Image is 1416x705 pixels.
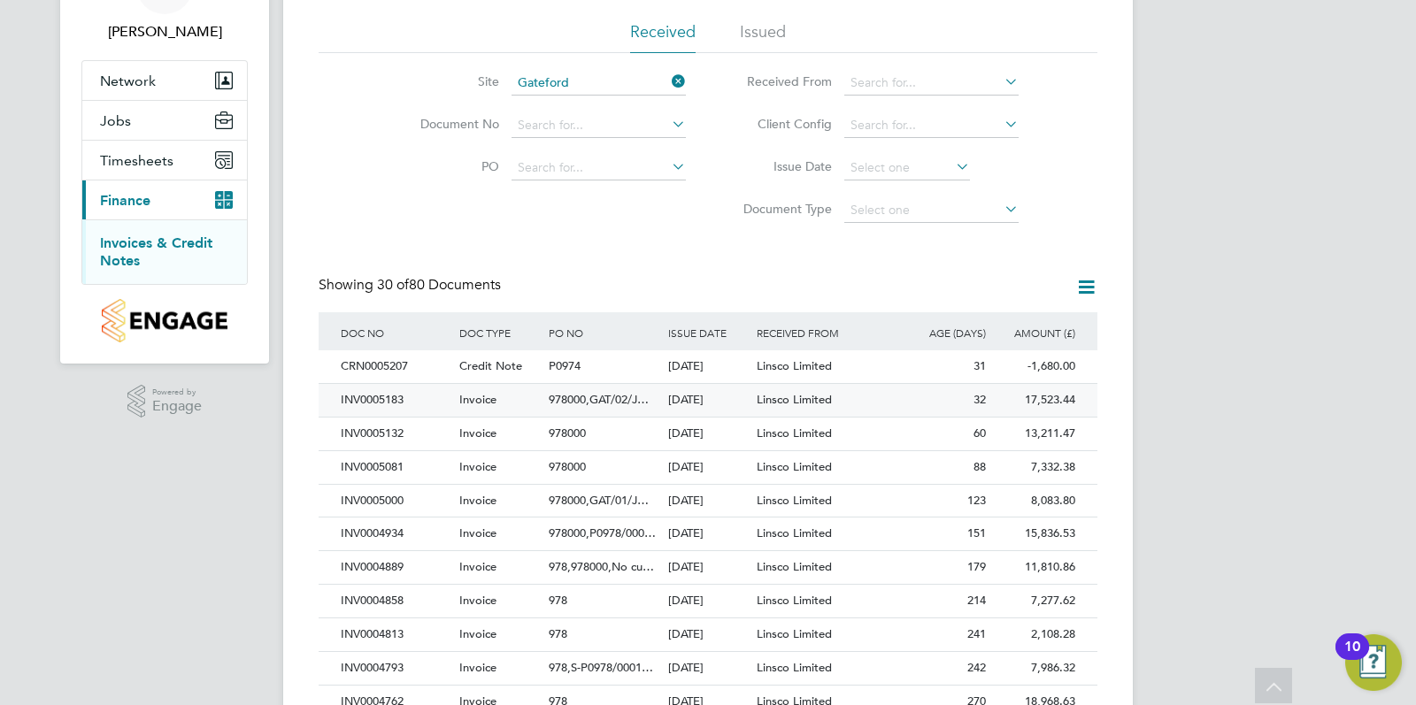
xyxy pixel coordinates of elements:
span: Linsco Limited [757,358,832,373]
span: Hugo Slattery [81,21,248,42]
div: Showing [319,276,504,295]
li: Issued [740,21,786,53]
span: Invoice [459,493,496,508]
div: 15,836.53 [990,517,1080,550]
span: 80 Documents [377,276,501,294]
button: Network [82,61,247,100]
span: Linsco Limited [757,593,832,608]
span: P0974 [549,358,581,373]
span: Network [100,73,156,89]
div: 7,332.38 [990,451,1080,484]
label: Client Config [730,116,832,132]
input: Search for... [512,113,686,138]
input: Search for... [844,113,1019,138]
span: Linsco Limited [757,493,832,508]
input: Select one [844,198,1019,223]
div: RECEIVED FROM [752,312,901,353]
span: Linsco Limited [757,459,832,474]
div: 17,523.44 [990,384,1080,417]
div: [DATE] [664,551,753,584]
span: 88 [973,459,986,474]
label: Site [397,73,499,89]
div: INV0004934 [336,517,455,550]
span: Invoice [459,593,496,608]
div: 13,211.47 [990,418,1080,450]
span: Invoice [459,425,496,441]
span: 978000 [549,459,586,474]
span: Invoice [459,459,496,474]
span: Timesheets [100,152,173,169]
span: 978 [549,626,567,641]
div: 10 [1344,647,1360,670]
span: Linsco Limited [757,626,832,641]
input: Search for... [512,71,686,96]
label: Document No [397,116,499,132]
div: [DATE] [664,652,753,685]
span: 978 [549,593,567,608]
div: [DATE] [664,418,753,450]
a: Go to home page [81,299,248,342]
div: 7,986.32 [990,652,1080,685]
span: Invoice [459,559,496,574]
div: -1,680.00 [990,350,1080,383]
div: INV0005132 [336,418,455,450]
li: Received [630,21,696,53]
span: Linsco Limited [757,392,832,407]
span: 32 [973,392,986,407]
span: 179 [967,559,986,574]
div: Finance [82,219,247,284]
span: Linsco Limited [757,559,832,574]
label: Received From [730,73,832,89]
div: [DATE] [664,517,753,550]
div: CRN0005207 [336,350,455,383]
label: Document Type [730,201,832,217]
span: 60 [973,425,986,441]
div: 11,810.86 [990,551,1080,584]
div: [DATE] [664,350,753,383]
div: INV0004793 [336,652,455,685]
span: 123 [967,493,986,508]
a: Invoices & Credit Notes [100,234,212,269]
span: 978000,GAT/02/J… [549,392,649,407]
button: Finance [82,180,247,219]
div: DOC NO [336,312,455,353]
div: INV0005000 [336,485,455,517]
button: Jobs [82,101,247,140]
div: 8,083.80 [990,485,1080,517]
label: PO [397,158,499,174]
div: INV0005081 [336,451,455,484]
label: Issue Date [730,158,832,174]
div: 7,277.62 [990,585,1080,617]
div: [DATE] [664,451,753,484]
div: INV0004889 [336,551,455,584]
span: Invoice [459,626,496,641]
div: PO NO [544,312,663,353]
div: ISSUE DATE [664,312,753,353]
span: 151 [967,525,986,540]
img: countryside-properties-logo-retina.png [102,299,227,342]
div: [DATE] [664,384,753,417]
div: 2,108.28 [990,618,1080,651]
span: Finance [100,192,150,209]
div: INV0005183 [336,384,455,417]
span: Linsco Limited [757,525,832,540]
span: 31 [973,358,986,373]
button: Timesheets [82,141,247,180]
input: Search for... [844,71,1019,96]
span: 241 [967,626,986,641]
div: [DATE] [664,485,753,517]
span: Jobs [100,112,131,129]
span: 978,S-P0978/0001… [549,660,653,675]
span: Engage [152,399,202,414]
div: DOC TYPE [455,312,544,353]
span: Invoice [459,392,496,407]
div: INV0004858 [336,585,455,617]
span: Powered by [152,385,202,400]
span: 242 [967,660,986,675]
span: 30 of [377,276,409,294]
div: AGE (DAYS) [901,312,990,353]
span: Invoice [459,525,496,540]
span: Credit Note [459,358,522,373]
div: AMOUNT (£) [990,312,1080,353]
button: Open Resource Center, 10 new notifications [1345,634,1402,691]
